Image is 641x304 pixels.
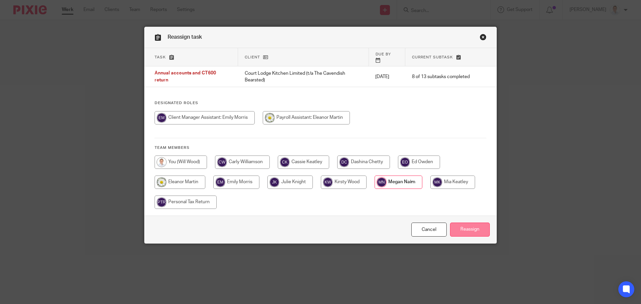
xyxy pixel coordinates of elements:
[450,223,490,237] input: Reassign
[411,223,447,237] a: Close this dialog window
[405,66,476,87] td: 8 of 13 subtasks completed
[245,70,362,84] p: Court Lodge Kitchen Limited (t/a The Cavendish Bearsted)
[155,145,486,150] h4: Team members
[155,55,166,59] span: Task
[245,55,260,59] span: Client
[375,73,399,80] p: [DATE]
[376,52,391,56] span: Due by
[155,100,486,106] h4: Designated Roles
[155,71,216,83] span: Annual accounts and CT600 return
[480,34,486,43] a: Close this dialog window
[412,55,453,59] span: Current subtask
[168,34,202,40] span: Reassign task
